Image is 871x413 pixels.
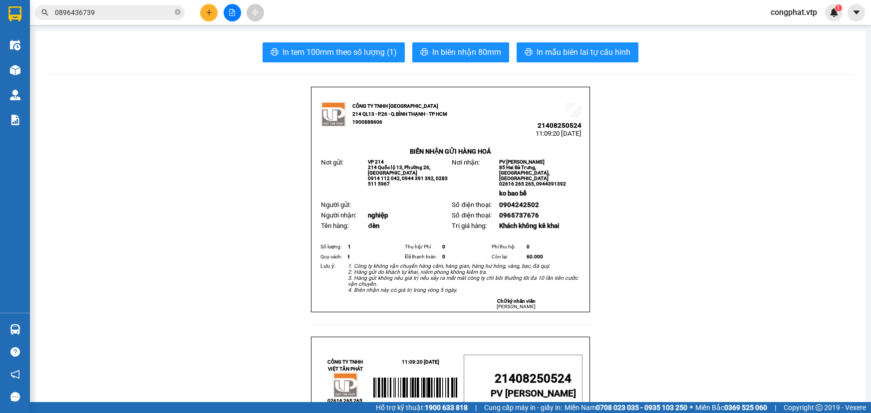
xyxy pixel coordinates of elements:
button: file-add [224,4,241,21]
span: close-circle [175,8,181,17]
span: Số điện thoại: [452,211,491,219]
span: 60.000 [527,254,543,259]
span: 214 Quốc lộ 13, Phường 26, [GEOGRAPHIC_DATA] [368,165,430,176]
span: Nơi nhận: [452,159,480,166]
span: 85 Hai Bà Trưng, [GEOGRAPHIC_DATA], [GEOGRAPHIC_DATA] [499,165,550,181]
button: plus [200,4,218,21]
strong: CÔNG TY TNHH [GEOGRAPHIC_DATA] 214 QL13 - P.26 - Q.BÌNH THẠNH - TP HCM 1900888606 [352,103,447,125]
span: In mẫu biên lai tự cấu hình [537,46,630,58]
span: 21408250524 [495,372,572,386]
td: Còn lại: [490,252,525,262]
span: 21408250524 [538,122,581,129]
span: PV [PERSON_NAME] [499,159,545,165]
img: warehouse-icon [10,90,20,100]
span: file-add [229,9,236,16]
td: Quy cách: [319,252,346,262]
img: logo [321,102,346,127]
td: Đã thanh toán: [403,252,441,262]
span: 0914 112 042, 0944 391 392, 0283 511 5967 [368,176,448,187]
span: Số điện thoại: [452,201,491,208]
button: printerIn biên nhận 80mm [412,42,509,62]
strong: BIÊN NHẬN GỬI HÀNG HOÁ [410,148,491,155]
td: Phí thu hộ: [490,242,525,252]
img: solution-icon [10,115,20,125]
span: 1 [348,244,351,249]
span: 02616 265 265, 0944391392 [327,398,363,411]
span: printer [420,48,428,57]
span: VP 214 [368,159,384,165]
img: logo [333,373,358,398]
span: 0904242502 [499,201,539,208]
sup: 1 [835,4,842,11]
span: printer [271,48,279,57]
span: 0 [527,244,530,249]
strong: 1900 633 818 [425,404,468,412]
img: warehouse-icon [10,40,20,50]
span: 11:09:20 [DATE] [402,359,439,365]
span: 1 [837,4,840,11]
span: congphat.vtp [763,6,825,18]
button: aim [247,4,264,21]
img: warehouse-icon [10,65,20,75]
span: Tên hàng: [321,222,348,229]
span: message [10,392,20,402]
td: Số lượng: [319,242,346,252]
span: 02616 265 265, 0944391392 [499,181,566,187]
strong: Chữ ký nhân viên [497,298,536,304]
span: | [475,402,477,413]
button: printerIn tem 100mm theo số lượng (1) [263,42,405,62]
span: Miền Bắc [695,402,767,413]
span: Người gửi: [321,201,351,208]
span: ⚪️ [690,406,693,410]
strong: 0369 525 060 [724,404,767,412]
span: [PERSON_NAME] [497,304,536,309]
span: đèn [368,222,379,229]
img: logo-vxr [8,6,21,21]
span: printer [525,48,533,57]
span: 0965737676 [499,211,539,219]
span: Trị giá hàng: [452,222,487,229]
span: 11:09:20 [DATE] [536,130,581,137]
span: Miền Nam [565,402,687,413]
span: | [775,402,776,413]
span: search [41,9,48,16]
span: Cung cấp máy in - giấy in: [484,402,562,413]
span: 0 [442,254,445,259]
button: printerIn mẫu biên lai tự cấu hình [517,42,638,62]
span: Lưu ý: [320,263,335,269]
span: notification [10,370,20,379]
span: plus [206,9,213,16]
input: Tìm tên, số ĐT hoặc mã đơn [55,7,173,18]
span: In biên nhận 80mm [432,46,501,58]
span: Người nhận: [321,211,356,219]
span: ko bao bể [499,190,527,197]
img: warehouse-icon [10,324,20,335]
strong: CÔNG TY TNHH VIỆT TÂN PHÁT [327,359,363,372]
span: 0 [442,244,445,249]
span: copyright [816,404,823,411]
span: Khách không kê khai [499,222,559,229]
button: caret-down [848,4,865,21]
span: aim [252,9,259,16]
span: question-circle [10,347,20,357]
span: Hỗ trợ kỹ thuật: [376,402,468,413]
span: close-circle [175,9,181,15]
span: PV [PERSON_NAME] [491,388,576,399]
strong: 0708 023 035 - 0935 103 250 [596,404,687,412]
span: nghiệp [368,211,388,219]
span: caret-down [852,8,861,17]
span: Nơi gửi: [321,159,343,166]
span: t [348,254,349,259]
em: 1. Công ty không vận chuyển hàng cấm, hàng gian, hàng hư hỏng, vàng, bạc, đá quý. 2. Hàng gửi do ... [348,263,578,293]
img: icon-new-feature [830,8,839,17]
td: Thụ hộ/ Phí [403,242,441,252]
span: In tem 100mm theo số lượng (1) [283,46,397,58]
